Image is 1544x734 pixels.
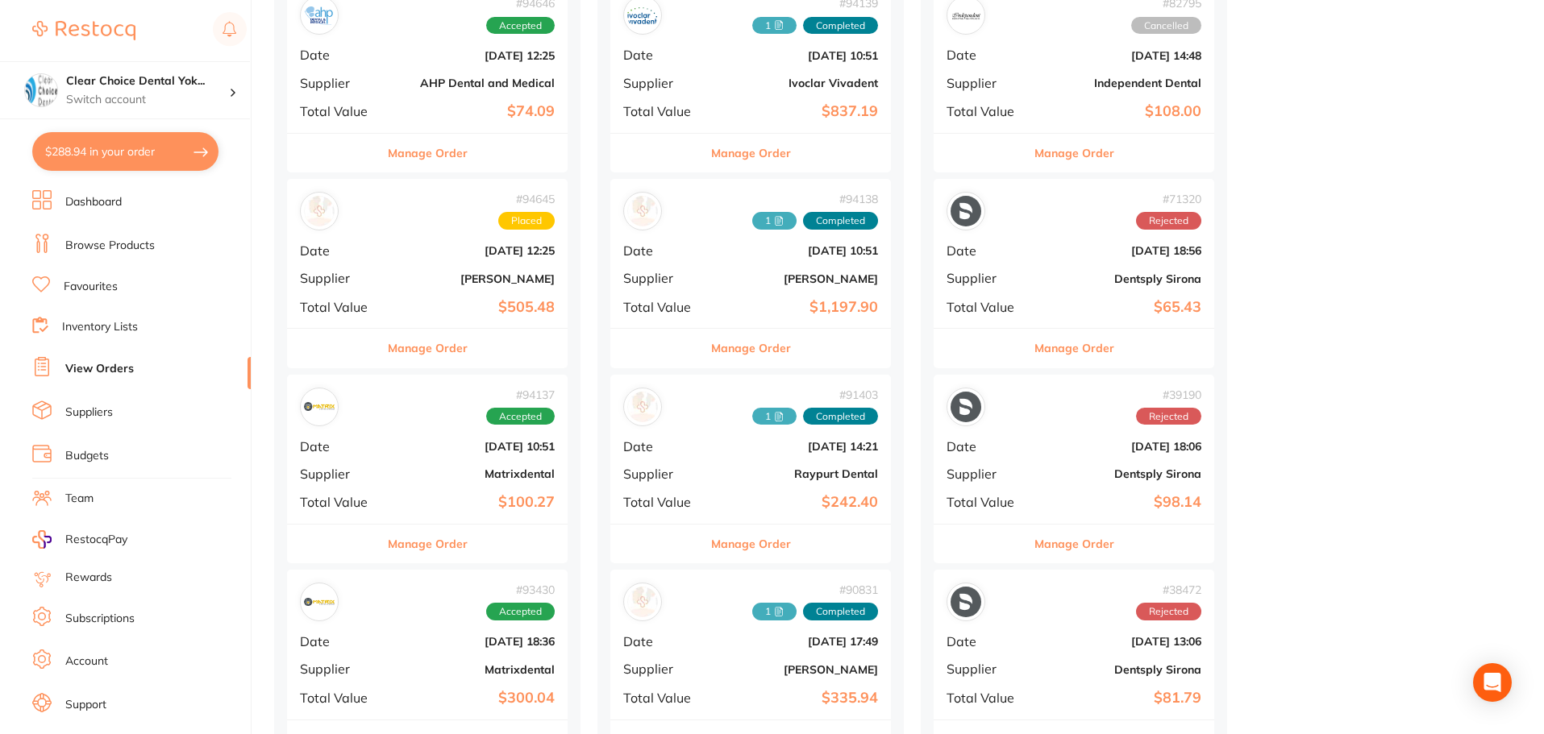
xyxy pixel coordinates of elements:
[951,392,981,422] img: Dentsply Sirona
[627,587,658,617] img: Henry Schein Halas
[486,603,555,620] span: Accepted
[300,439,381,454] span: Date
[947,76,1027,90] span: Supplier
[1040,635,1201,648] b: [DATE] 13:06
[1034,134,1114,172] button: Manage Order
[947,467,1027,481] span: Supplier
[947,690,1027,705] span: Total Value
[393,467,555,480] b: Matrixdental
[300,467,381,481] span: Supplier
[1040,690,1201,707] b: $81.79
[1136,388,1201,401] span: # 39190
[717,467,878,480] b: Raypurt Dental
[947,104,1027,118] span: Total Value
[623,300,704,314] span: Total Value
[623,690,704,705] span: Total Value
[287,375,568,564] div: Matrixdental#94137AcceptedDate[DATE] 10:51SupplierMatrixdentalTotal Value$100.27Manage Order
[947,300,1027,314] span: Total Value
[64,279,118,295] a: Favourites
[1040,440,1201,453] b: [DATE] 18:06
[486,17,555,35] span: Accepted
[65,611,135,627] a: Subscriptions
[717,49,878,62] b: [DATE] 10:51
[623,495,704,509] span: Total Value
[393,103,555,120] b: $74.09
[947,271,1027,285] span: Supplier
[717,272,878,285] b: [PERSON_NAME]
[393,440,555,453] b: [DATE] 10:51
[1040,494,1201,511] b: $98.14
[486,408,555,425] span: Accepted
[388,134,468,172] button: Manage Order
[803,603,878,620] span: Completed
[1040,299,1201,316] b: $65.43
[498,193,555,205] span: # 94645
[717,103,878,120] b: $837.19
[711,329,791,367] button: Manage Order
[66,73,229,89] h4: Clear Choice Dental Yokine
[947,634,1027,649] span: Date
[300,300,381,314] span: Total Value
[752,193,878,205] span: # 94138
[947,243,1027,258] span: Date
[717,635,878,648] b: [DATE] 17:49
[66,92,229,108] p: Switch account
[623,76,704,90] span: Supplier
[627,392,658,422] img: Raypurt Dental
[65,238,155,254] a: Browse Products
[1034,525,1114,563] button: Manage Order
[947,661,1027,676] span: Supplier
[951,196,981,226] img: Dentsply Sirona
[623,48,704,62] span: Date
[1473,663,1512,702] div: Open Intercom Messenger
[65,570,112,586] a: Rewards
[32,21,135,40] img: Restocq Logo
[393,635,555,648] b: [DATE] 18:36
[304,392,335,422] img: Matrixdental
[717,440,878,453] b: [DATE] 14:21
[393,272,555,285] b: [PERSON_NAME]
[65,361,134,377] a: View Orders
[803,408,878,425] span: Completed
[1136,193,1201,205] span: # 71320
[623,634,704,649] span: Date
[947,439,1027,454] span: Date
[300,690,381,705] span: Total Value
[25,74,57,106] img: Clear Choice Dental Yokine
[1136,583,1201,596] span: # 38472
[623,439,704,454] span: Date
[388,329,468,367] button: Manage Order
[300,271,381,285] span: Supplier
[498,212,555,230] span: Placed
[393,244,555,257] b: [DATE] 12:25
[1040,244,1201,257] b: [DATE] 18:56
[304,587,335,617] img: Matrixdental
[1034,329,1114,367] button: Manage Order
[32,132,218,171] button: $288.94 in your order
[65,697,106,713] a: Support
[300,48,381,62] span: Date
[717,690,878,707] b: $335.94
[393,690,555,707] b: $300.04
[65,194,122,210] a: Dashboard
[486,388,555,401] span: # 94137
[623,271,704,285] span: Supplier
[752,583,878,596] span: # 90831
[951,587,981,617] img: Dentsply Sirona
[752,212,797,230] span: Received
[947,48,1027,62] span: Date
[717,663,878,676] b: [PERSON_NAME]
[947,495,1027,509] span: Total Value
[300,76,381,90] span: Supplier
[300,243,381,258] span: Date
[393,49,555,62] b: [DATE] 12:25
[1136,408,1201,425] span: Rejected
[304,196,335,226] img: Henry Schein Halas
[65,448,109,464] a: Budgets
[752,388,878,401] span: # 91403
[32,530,52,549] img: RestocqPay
[65,404,113,421] a: Suppliers
[393,77,555,89] b: AHP Dental and Medical
[1040,663,1201,676] b: Dentsply Sirona
[300,634,381,649] span: Date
